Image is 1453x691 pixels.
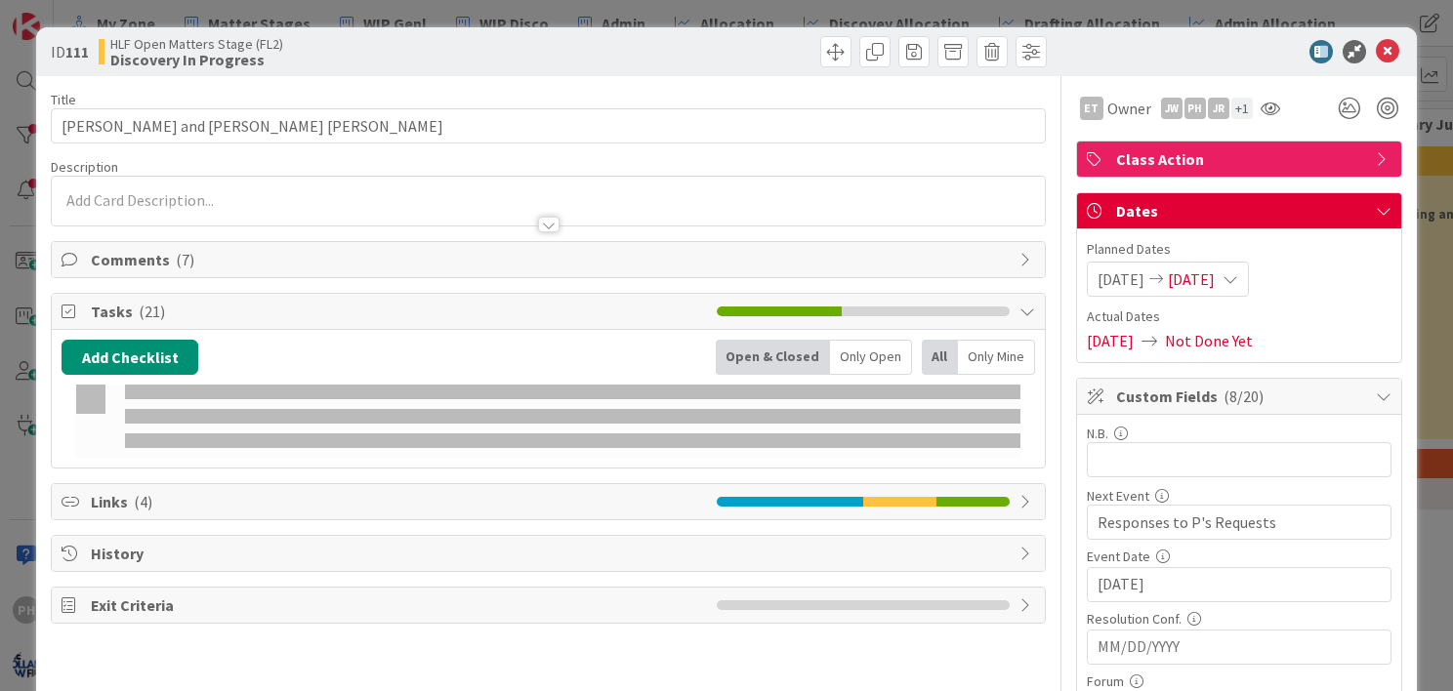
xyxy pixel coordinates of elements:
span: Owner [1107,97,1151,120]
div: + 1 [1231,98,1253,119]
span: HLF Open Matters Stage (FL2) [110,36,283,52]
div: All [922,340,958,375]
b: 111 [65,42,89,61]
b: Discovery In Progress [110,52,283,67]
div: Forum [1087,674,1391,688]
div: JR [1208,98,1229,119]
span: Links [91,490,707,513]
div: Only Mine [958,340,1035,375]
span: Custom Fields [1116,385,1366,408]
div: Event Date [1087,549,1391,563]
span: ID [51,40,89,63]
span: Not Done Yet [1165,329,1253,352]
span: Class Action [1116,147,1366,171]
span: Comments [91,248,1010,271]
label: Next Event [1087,487,1149,505]
span: History [91,542,1010,565]
input: MM/DD/YYYY [1098,630,1381,664]
span: ( 7 ) [176,250,194,269]
div: Open & Closed [716,340,830,375]
span: Tasks [91,300,707,323]
input: type card name here... [51,108,1046,143]
span: Exit Criteria [91,593,707,617]
span: ( 8/20 ) [1224,386,1264,406]
div: ET [1080,97,1103,120]
span: [DATE] [1168,267,1215,291]
span: Dates [1116,199,1366,223]
div: Resolution Conf. [1087,612,1391,626]
span: ( 21 ) [139,302,165,321]
span: Description [51,158,118,176]
div: JW [1161,98,1183,119]
input: MM/DD/YYYY [1098,568,1381,601]
label: N.B. [1087,425,1108,442]
span: ( 4 ) [134,492,152,511]
span: [DATE] [1098,267,1144,291]
span: Actual Dates [1087,306,1391,327]
button: Add Checklist [62,340,198,375]
div: PH [1184,98,1206,119]
span: [DATE] [1087,329,1134,352]
span: Planned Dates [1087,239,1391,260]
div: Only Open [830,340,912,375]
label: Title [51,91,76,108]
